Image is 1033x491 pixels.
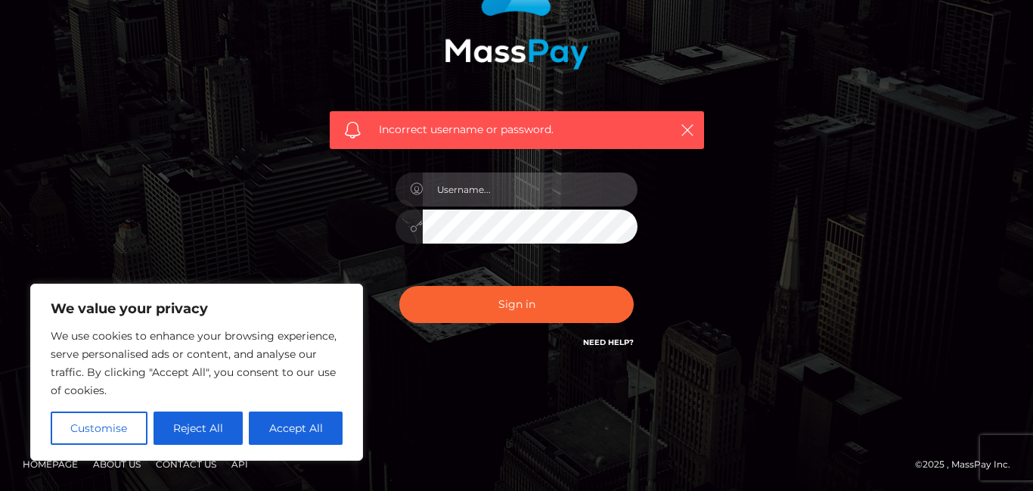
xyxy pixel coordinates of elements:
[51,327,343,399] p: We use cookies to enhance your browsing experience, serve personalised ads or content, and analys...
[30,284,363,461] div: We value your privacy
[87,452,147,476] a: About Us
[154,412,244,445] button: Reject All
[225,452,254,476] a: API
[915,456,1022,473] div: © 2025 , MassPay Inc.
[583,337,634,347] a: Need Help?
[423,172,637,207] input: Username...
[379,122,655,138] span: Incorrect username or password.
[150,452,222,476] a: Contact Us
[249,412,343,445] button: Accept All
[51,300,343,318] p: We value your privacy
[51,412,147,445] button: Customise
[17,452,84,476] a: Homepage
[399,286,634,323] button: Sign in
